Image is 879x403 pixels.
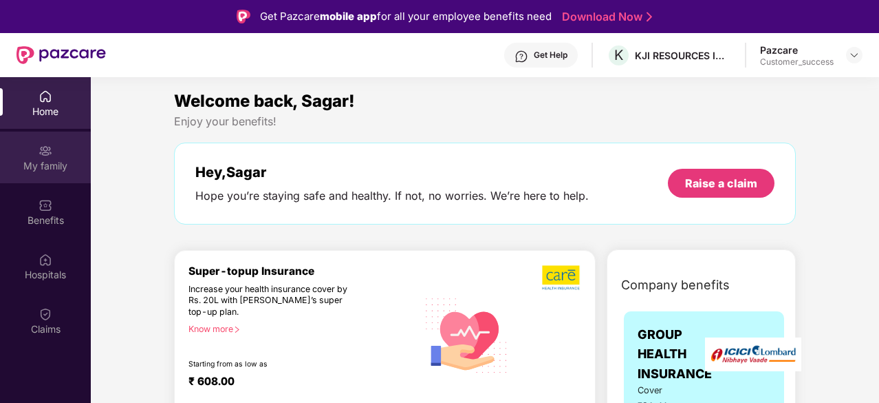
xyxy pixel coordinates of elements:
[188,284,358,318] div: Increase your health insurance cover by Rs. 20L with [PERSON_NAME]’s super top-up plan.
[195,189,589,203] div: Hope you’re staying safe and healthy. If not, no worries. We’re here to help.
[233,326,241,333] span: right
[188,360,359,369] div: Starting from as low as
[320,10,377,23] strong: mobile app
[260,8,552,25] div: Get Pazcare for all your employee benefits need
[849,50,860,61] img: svg+xml;base64,PHN2ZyBpZD0iRHJvcGRvd24tMzJ4MzIiIHhtbG5zPSJodHRwOi8vd3d3LnczLm9yZy8yMDAwL3N2ZyIgd2...
[188,265,417,278] div: Super-topup Insurance
[39,90,52,103] img: svg+xml;base64,PHN2ZyBpZD0iSG9tZSIgeG1sbnM9Imh0dHA6Ly93d3cudzMub3JnLzIwMDAvc3ZnIiB3aWR0aD0iMjAiIG...
[17,46,106,64] img: New Pazcare Logo
[614,47,623,63] span: K
[534,50,567,61] div: Get Help
[188,375,404,391] div: ₹ 608.00
[760,43,834,56] div: Pazcare
[39,144,52,158] img: svg+xml;base64,PHN2ZyB3aWR0aD0iMjAiIGhlaWdodD0iMjAiIHZpZXdCb3g9IjAgMCAyMCAyMCIgZmlsbD0ibm9uZSIgeG...
[237,10,250,23] img: Logo
[685,176,757,191] div: Raise a claim
[638,325,712,384] span: GROUP HEALTH INSURANCE
[39,307,52,321] img: svg+xml;base64,PHN2ZyBpZD0iQ2xhaW0iIHhtbG5zPSJodHRwOi8vd3d3LnczLm9yZy8yMDAwL3N2ZyIgd2lkdGg9IjIwIi...
[174,114,796,129] div: Enjoy your benefits!
[760,56,834,68] div: Customer_success
[174,91,355,111] span: Welcome back, Sagar!
[562,10,648,24] a: Download Now
[188,324,409,333] div: Know more
[621,276,730,295] span: Company benefits
[638,384,688,397] span: Cover
[514,50,528,63] img: svg+xml;base64,PHN2ZyBpZD0iSGVscC0zMngzMiIgeG1sbnM9Imh0dHA6Ly93d3cudzMub3JnLzIwMDAvc3ZnIiB3aWR0aD...
[542,265,581,291] img: b5dec4f62d2307b9de63beb79f102df3.png
[39,198,52,212] img: svg+xml;base64,PHN2ZyBpZD0iQmVuZWZpdHMiIHhtbG5zPSJodHRwOi8vd3d3LnczLm9yZy8yMDAwL3N2ZyIgd2lkdGg9Ij...
[635,49,731,62] div: KJI RESOURCES INDIA PRIVATE LIMITED
[647,10,652,24] img: Stroke
[417,285,516,384] img: svg+xml;base64,PHN2ZyB4bWxucz0iaHR0cDovL3d3dy53My5vcmcvMjAwMC9zdmciIHhtbG5zOnhsaW5rPSJodHRwOi8vd3...
[705,338,801,371] img: insurerLogo
[195,164,589,180] div: Hey, Sagar
[39,253,52,267] img: svg+xml;base64,PHN2ZyBpZD0iSG9zcGl0YWxzIiB4bWxucz0iaHR0cDovL3d3dy53My5vcmcvMjAwMC9zdmciIHdpZHRoPS...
